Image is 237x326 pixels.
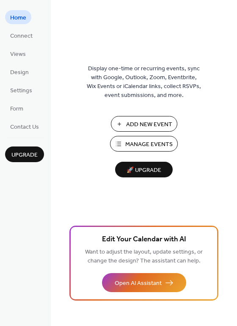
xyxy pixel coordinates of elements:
[5,83,37,97] a: Settings
[10,105,23,113] span: Form
[126,120,172,129] span: Add New Event
[111,116,177,132] button: Add New Event
[5,146,44,162] button: Upgrade
[10,86,32,95] span: Settings
[10,50,26,59] span: Views
[10,68,29,77] span: Design
[5,119,44,133] a: Contact Us
[125,140,173,149] span: Manage Events
[5,101,28,115] a: Form
[10,123,39,132] span: Contact Us
[85,246,203,267] span: Want to adjust the layout, update settings, or change the design? The assistant can help.
[102,234,186,246] span: Edit Your Calendar with AI
[5,65,34,79] a: Design
[5,47,31,61] a: Views
[5,28,38,42] a: Connect
[102,273,186,292] button: Open AI Assistant
[115,162,173,177] button: 🚀 Upgrade
[10,14,26,22] span: Home
[87,64,201,100] span: Display one-time or recurring events, sync with Google, Outlook, Zoom, Eventbrite, Wix Events or ...
[10,32,33,41] span: Connect
[11,151,38,160] span: Upgrade
[120,165,168,176] span: 🚀 Upgrade
[115,279,162,288] span: Open AI Assistant
[5,10,31,24] a: Home
[110,136,178,152] button: Manage Events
